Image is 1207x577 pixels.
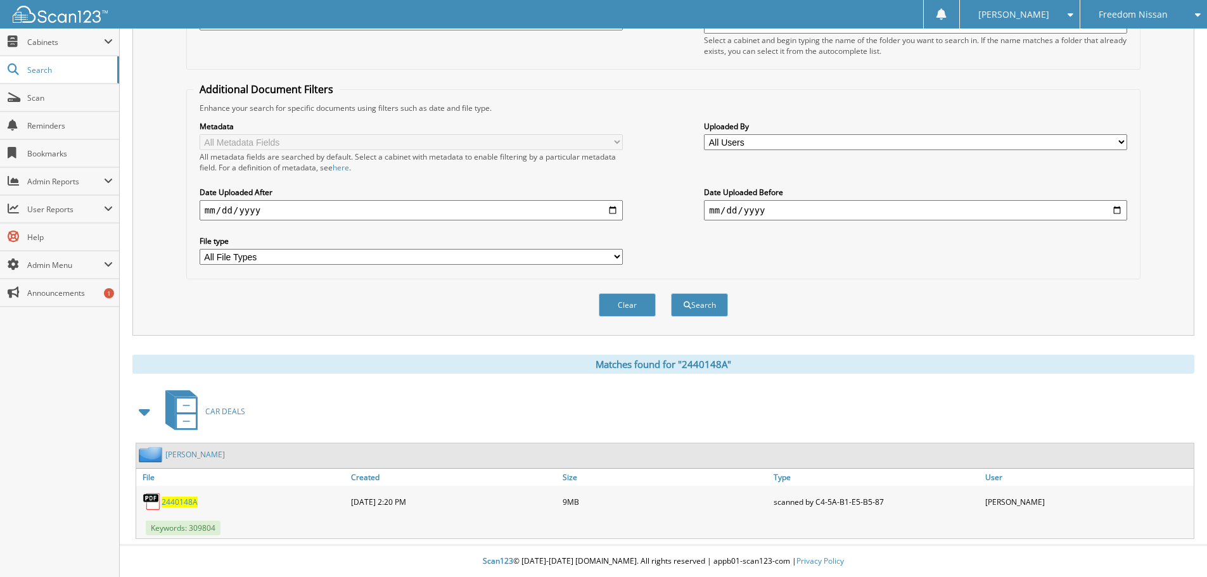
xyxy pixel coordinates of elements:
[200,187,623,198] label: Date Uploaded After
[136,469,348,486] a: File
[333,162,349,173] a: here
[120,546,1207,577] div: © [DATE]-[DATE] [DOMAIN_NAME]. All rights reserved | appb01-scan123-com |
[27,176,104,187] span: Admin Reports
[978,11,1049,18] span: [PERSON_NAME]
[348,489,559,514] div: [DATE] 2:20 PM
[193,82,340,96] legend: Additional Document Filters
[559,489,771,514] div: 9MB
[104,288,114,298] div: 1
[146,521,220,535] span: Keywords: 309804
[671,293,728,317] button: Search
[27,232,113,243] span: Help
[704,200,1127,220] input: end
[200,121,623,132] label: Metadata
[559,469,771,486] a: Size
[27,37,104,48] span: Cabinets
[162,497,198,507] a: 2440148A
[1099,11,1168,18] span: Freedom Nissan
[982,469,1194,486] a: User
[796,555,844,566] a: Privacy Policy
[13,6,108,23] img: scan123-logo-white.svg
[27,148,113,159] span: Bookmarks
[704,35,1127,56] div: Select a cabinet and begin typing the name of the folder you want to search in. If the name match...
[200,236,623,246] label: File type
[27,92,113,103] span: Scan
[165,449,225,460] a: [PERSON_NAME]
[205,406,245,417] span: CAR DEALS
[348,469,559,486] a: Created
[200,151,623,173] div: All metadata fields are searched by default. Select a cabinet with metadata to enable filtering b...
[132,355,1194,374] div: Matches found for "2440148A"
[143,492,162,511] img: PDF.png
[27,120,113,131] span: Reminders
[200,200,623,220] input: start
[27,65,111,75] span: Search
[704,187,1127,198] label: Date Uploaded Before
[770,469,982,486] a: Type
[27,260,104,270] span: Admin Menu
[704,121,1127,132] label: Uploaded By
[483,555,513,566] span: Scan123
[770,489,982,514] div: scanned by C4-5A-B1-E5-B5-87
[193,103,1134,113] div: Enhance your search for specific documents using filters such as date and file type.
[158,386,245,436] a: CAR DEALS
[139,447,165,462] img: folder2.png
[27,204,104,215] span: User Reports
[982,489,1194,514] div: [PERSON_NAME]
[27,288,113,298] span: Announcements
[599,293,656,317] button: Clear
